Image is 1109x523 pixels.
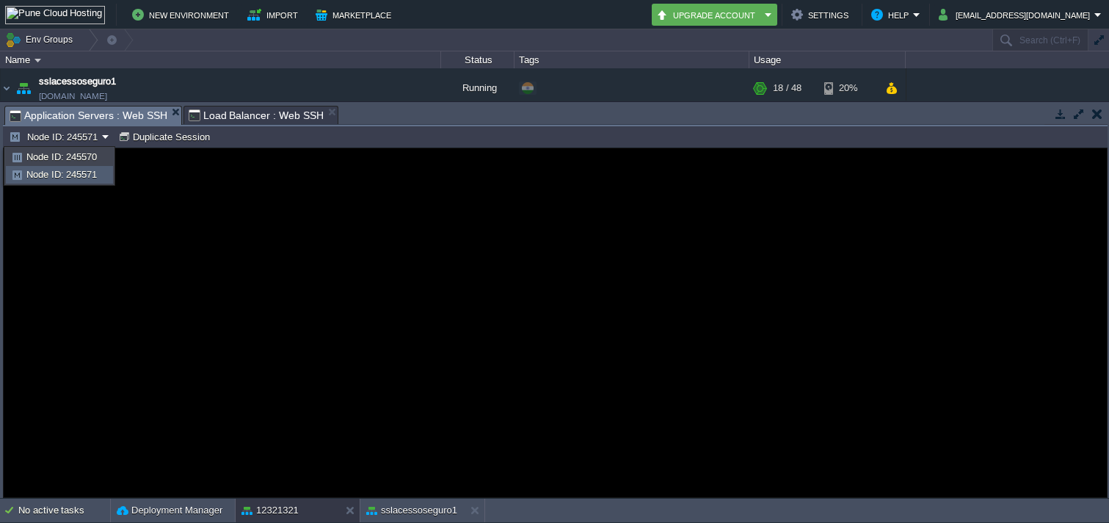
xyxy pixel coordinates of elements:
[656,6,760,24] button: Upgrade Account
[9,130,102,143] button: Node ID: 245571
[773,68,801,108] div: 18 / 48
[316,6,396,24] button: Marketplace
[791,6,853,24] button: Settings
[117,503,222,518] button: Deployment Manager
[39,74,116,89] a: sslacessoseguro1
[7,167,112,183] a: Node ID: 245571
[118,130,214,143] button: Duplicate Session
[13,68,34,108] img: AMDAwAAAACH5BAEAAAAALAAAAAABAAEAAAICRAEAOw==
[441,68,514,108] div: Running
[366,503,457,518] button: sslacessoseguro1
[132,6,233,24] button: New Environment
[939,6,1094,24] button: [EMAIL_ADDRESS][DOMAIN_NAME]
[189,107,324,124] span: Load Balancer : Web SSH
[26,151,97,162] span: Node ID: 245570
[1,51,440,68] div: Name
[5,6,105,24] img: Pune Cloud Hosting
[750,51,905,68] div: Usage
[34,59,41,62] img: AMDAwAAAACH5BAEAAAAALAAAAAABAAEAAAICRAEAOw==
[39,89,107,104] span: [DOMAIN_NAME]
[241,503,299,518] button: 12321321
[871,6,913,24] button: Help
[515,51,749,68] div: Tags
[247,6,302,24] button: Import
[10,107,167,125] span: Application Servers : Web SSH
[26,169,97,180] span: Node ID: 245571
[7,149,112,165] a: Node ID: 245570
[5,29,78,50] button: Env Groups
[18,499,110,522] div: No active tasks
[824,68,872,108] div: 20%
[1,68,12,108] img: AMDAwAAAACH5BAEAAAAALAAAAAABAAEAAAICRAEAOw==
[442,51,514,68] div: Status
